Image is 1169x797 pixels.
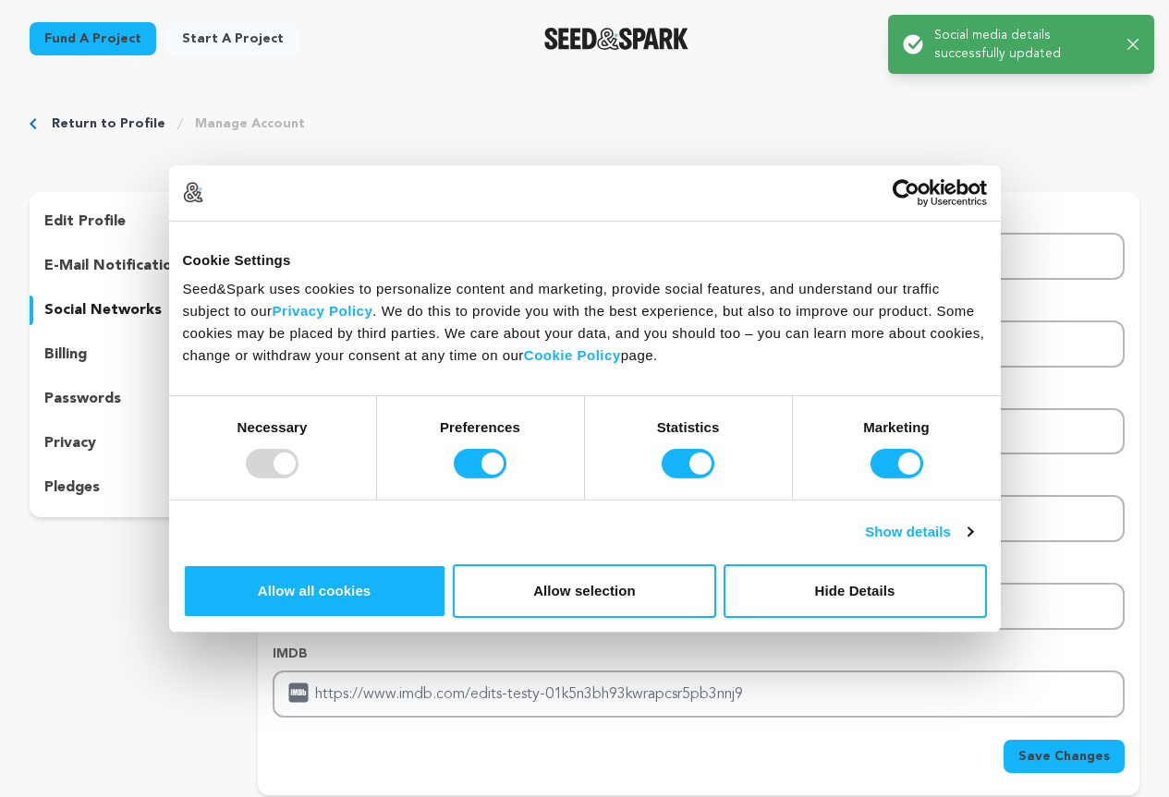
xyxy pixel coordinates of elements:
a: Start a project [167,22,298,55]
button: edit profile [30,207,228,236]
span: Save Changes [1018,747,1110,766]
a: Manage Account [195,115,305,133]
button: pledges [30,473,228,502]
a: Usercentrics Cookiebot - opens in a new window [825,178,987,206]
button: social networks [30,296,228,325]
div: Breadcrumb [30,115,1139,133]
strong: Marketing [863,419,930,435]
p: passwords [44,388,121,410]
strong: Necessary [237,419,308,435]
p: social networks [44,299,162,321]
p: IMDB [273,645,1125,663]
button: Allow selection [453,564,716,618]
a: Privacy Policy [273,303,373,319]
button: Save Changes [1004,740,1125,773]
div: Cookie Settings [183,248,987,271]
p: Social media details successfully updated [934,26,1113,63]
p: pledges [44,477,100,499]
a: Return to Profile [52,115,165,133]
button: Allow all cookies [183,564,446,618]
p: edit profile [44,211,126,233]
button: Hide Details [724,564,987,618]
a: Fund a project [30,22,156,55]
a: Cookie Policy [524,347,621,363]
strong: Preferences [440,419,520,435]
p: e-mail notifications [44,255,188,277]
a: Show details [865,521,972,543]
input: Enter IMDB profile link [273,670,1125,718]
button: e-mail notifications [30,251,228,281]
button: passwords [30,384,228,414]
img: logo [183,182,203,202]
button: privacy [30,429,228,458]
img: Seed&Spark Logo Dark Mode [544,28,689,50]
div: Seed&Spark uses cookies to personalize content and marketing, provide social features, and unders... [183,278,987,367]
a: Seed&Spark Homepage [544,28,689,50]
p: billing [44,344,87,366]
strong: Statistics [657,419,720,435]
img: imdb.svg [287,682,310,704]
button: billing [30,340,228,369]
p: privacy [44,432,96,454]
